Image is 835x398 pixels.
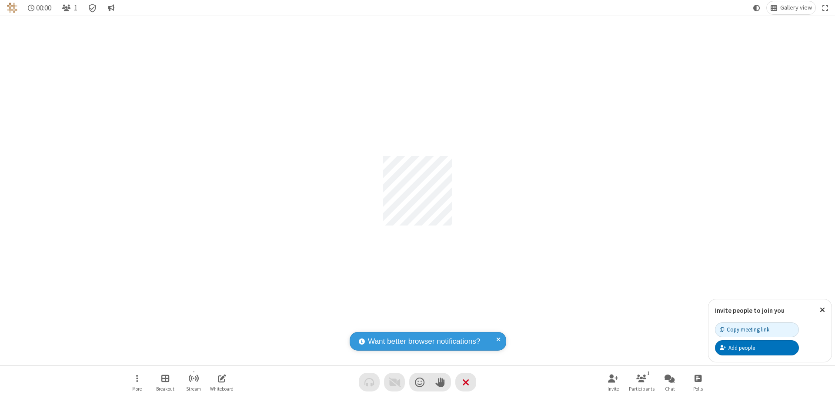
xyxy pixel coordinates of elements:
[209,370,235,395] button: Open shared whiteboard
[608,386,619,391] span: Invite
[132,386,142,391] span: More
[665,386,675,391] span: Chat
[124,370,150,395] button: Open menu
[84,1,101,14] div: Meeting details Encryption enabled
[384,373,405,391] button: Video
[693,386,703,391] span: Polls
[74,4,77,12] span: 1
[629,386,655,391] span: Participants
[359,373,380,391] button: Audio problem - check your Internet connection or call by phone
[186,386,201,391] span: Stream
[685,370,711,395] button: Open poll
[24,1,55,14] div: Timer
[819,1,832,14] button: Fullscreen
[210,386,234,391] span: Whiteboard
[715,306,785,315] label: Invite people to join you
[36,4,51,12] span: 00:00
[750,1,764,14] button: Using system theme
[58,1,81,14] button: Open participant list
[368,336,480,347] span: Want better browser notifications?
[455,373,476,391] button: End or leave meeting
[7,3,17,13] img: QA Selenium DO NOT DELETE OR CHANGE
[600,370,626,395] button: Invite participants (⌘+Shift+I)
[180,370,207,395] button: Start streaming
[409,373,430,391] button: Send a reaction
[813,299,832,321] button: Close popover
[430,373,451,391] button: Raise hand
[657,370,683,395] button: Open chat
[720,325,769,334] div: Copy meeting link
[104,1,118,14] button: Conversation
[628,370,655,395] button: Open participant list
[715,322,799,337] button: Copy meeting link
[156,386,174,391] span: Breakout
[715,340,799,355] button: Add people
[152,370,178,395] button: Manage Breakout Rooms
[780,4,812,11] span: Gallery view
[767,1,815,14] button: Change layout
[645,369,652,377] div: 1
